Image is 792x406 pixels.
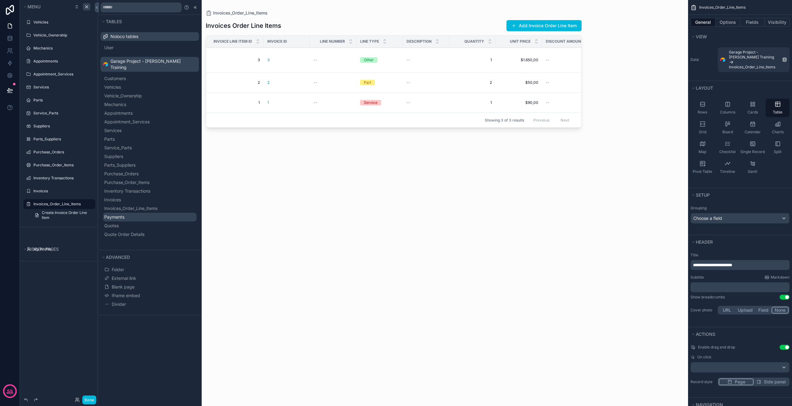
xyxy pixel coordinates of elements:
[755,307,772,314] button: Field
[22,245,93,254] button: Hidden pages
[103,274,196,283] button: External link
[104,45,114,51] span: User
[693,216,722,221] span: Choose a field
[766,138,790,157] button: Split
[691,206,707,211] label: Grouping
[103,195,196,204] button: Invoices
[28,4,41,9] span: Menu
[696,85,713,91] span: Layout
[104,205,157,212] span: Invoices_Order_Line_Items
[33,59,92,64] label: Appointments
[103,143,196,152] button: Service_Parts
[699,5,746,10] span: Invoices_Order_Line_Items
[33,98,92,103] a: Parts
[766,99,790,117] button: Table
[691,118,714,137] button: Grid
[104,197,121,203] span: Invoices
[741,158,764,177] button: Gantt
[741,118,764,137] button: Calendar
[104,171,139,177] span: Purchase_Orders
[106,254,130,260] span: Advanced
[716,18,740,27] button: Options
[103,221,196,230] button: Quotes
[33,163,92,168] a: Purchase_Order_Items
[764,379,786,385] span: Side panel
[719,149,736,154] span: Checklist
[33,33,92,38] label: Vehicle_Ownership
[33,20,92,25] label: Vehicles
[691,18,716,27] button: General
[112,301,126,307] span: Divider
[772,307,789,314] button: None
[103,187,196,195] button: Inventory Transactions
[103,204,196,213] button: Invoices_Order_Line_Items
[699,149,706,154] span: Map
[104,231,144,237] span: Quote Order Details
[33,176,92,181] label: Inventory Transactions
[771,275,790,280] span: Markdown
[691,32,786,41] button: View
[104,93,142,99] span: Vehicle_Ownership
[104,119,150,125] span: Appointment_Services
[696,239,713,245] span: Header
[33,72,92,77] label: Appointment_Services
[104,84,121,90] span: Vehicles
[33,202,92,207] a: Invoices_Order_Line_Items
[103,283,196,291] button: Blank page
[698,345,735,350] span: Enable drag and drop
[729,65,775,70] span: Invoices_Order_Line_Items
[33,189,92,194] a: Invoices
[691,330,786,339] button: Actions
[103,83,196,92] button: Vehicles
[103,291,196,300] button: Iframe embed
[691,275,704,280] label: Subtitle
[546,39,583,44] span: Discount Amount
[765,18,790,27] button: Visibility
[103,100,196,109] button: Mechanics
[699,130,706,135] span: Grid
[773,110,782,115] span: Table
[33,111,92,116] a: Service_Parts
[103,169,196,178] button: Purchase_Orders
[766,118,790,137] button: Charts
[103,62,108,67] img: Airtable Logo
[691,253,790,258] label: Title
[104,214,124,220] span: Payments
[106,19,122,24] span: Tables
[741,138,764,157] button: Single Record
[103,109,196,118] button: Appointments
[103,43,196,52] button: User
[110,33,138,40] span: Noloco tables
[691,84,786,92] button: Layout
[33,85,92,90] label: Services
[360,39,379,44] span: Line Type
[7,388,13,394] p: 59
[103,178,196,187] button: Purchase_Order_Items
[718,47,790,72] a: Garage Project - [PERSON_NAME] TrainingInvoices_Order_Line_Items
[103,118,196,126] button: Appointment_Services
[103,152,196,161] button: Suppliers
[464,39,484,44] span: Quantity
[104,127,122,134] span: Services
[320,39,345,44] span: Line Number
[720,57,725,62] img: Airtable Logo
[729,50,780,60] span: Garage Project - [PERSON_NAME] Training
[33,247,92,252] a: My Profile
[772,130,784,135] span: Charts
[104,75,126,82] span: Customers
[103,213,196,221] button: Payments
[720,169,735,174] span: Timeline
[104,223,119,229] span: Quotes
[110,58,196,71] span: Garage Project - [PERSON_NAME] Training
[720,110,735,115] span: Columns
[103,126,196,135] button: Services
[101,17,195,26] button: Tables
[698,110,707,115] span: Rows
[691,379,715,384] label: Record style
[691,308,715,313] label: Cover photo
